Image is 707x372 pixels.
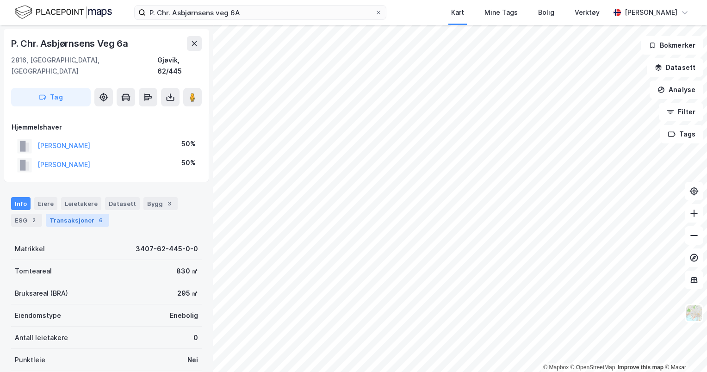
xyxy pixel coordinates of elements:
[181,138,196,149] div: 50%
[15,4,112,20] img: logo.f888ab2527a4732fd821a326f86c7f29.svg
[15,354,45,366] div: Punktleie
[625,7,677,18] div: [PERSON_NAME]
[11,36,130,51] div: P. Chr. Asbjørnsens Veg 6a
[11,214,42,227] div: ESG
[177,288,198,299] div: 295 ㎡
[34,197,57,210] div: Eiere
[61,197,101,210] div: Leietakere
[176,266,198,277] div: 830 ㎡
[105,197,140,210] div: Datasett
[571,364,615,371] a: OpenStreetMap
[187,354,198,366] div: Nei
[146,6,375,19] input: Søk på adresse, matrikkel, gårdeiere, leietakere eller personer
[659,103,703,121] button: Filter
[647,58,703,77] button: Datasett
[538,7,554,18] div: Bolig
[660,125,703,143] button: Tags
[15,288,68,299] div: Bruksareal (BRA)
[641,36,703,55] button: Bokmerker
[11,197,31,210] div: Info
[46,214,109,227] div: Transaksjoner
[15,243,45,254] div: Matrikkel
[543,364,569,371] a: Mapbox
[661,328,707,372] iframe: Chat Widget
[11,55,157,77] div: 2816, [GEOGRAPHIC_DATA], [GEOGRAPHIC_DATA]
[181,157,196,168] div: 50%
[29,216,38,225] div: 2
[193,332,198,343] div: 0
[685,304,703,322] img: Z
[143,197,178,210] div: Bygg
[15,332,68,343] div: Antall leietakere
[12,122,201,133] div: Hjemmelshaver
[96,216,105,225] div: 6
[170,310,198,321] div: Enebolig
[165,199,174,208] div: 3
[575,7,600,18] div: Verktøy
[484,7,518,18] div: Mine Tags
[451,7,464,18] div: Kart
[618,364,664,371] a: Improve this map
[157,55,202,77] div: Gjøvik, 62/445
[15,266,52,277] div: Tomteareal
[650,81,703,99] button: Analyse
[15,310,61,321] div: Eiendomstype
[11,88,91,106] button: Tag
[136,243,198,254] div: 3407-62-445-0-0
